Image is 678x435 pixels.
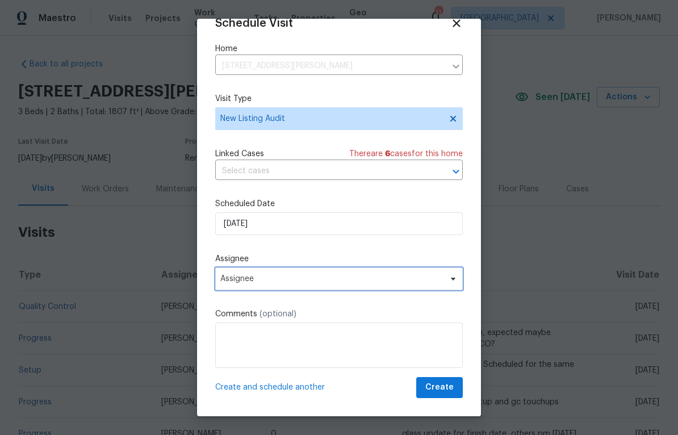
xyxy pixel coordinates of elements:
label: Assignee [215,253,463,265]
span: New Listing Audit [220,113,441,124]
input: Select cases [215,162,431,180]
button: Create [416,377,463,398]
span: Schedule Visit [215,18,293,29]
span: There are case s for this home [349,148,463,160]
label: Scheduled Date [215,198,463,210]
span: Close [450,17,463,30]
label: Home [215,43,463,55]
span: 6 [385,150,390,158]
label: Comments [215,308,463,320]
label: Visit Type [215,93,463,104]
span: (optional) [260,310,296,318]
span: Assignee [220,274,443,283]
span: Linked Cases [215,148,264,160]
button: Open [448,164,464,179]
span: Create and schedule another [215,382,325,393]
input: M/D/YYYY [215,212,463,235]
span: Create [425,380,454,395]
input: Enter in an address [215,57,446,75]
